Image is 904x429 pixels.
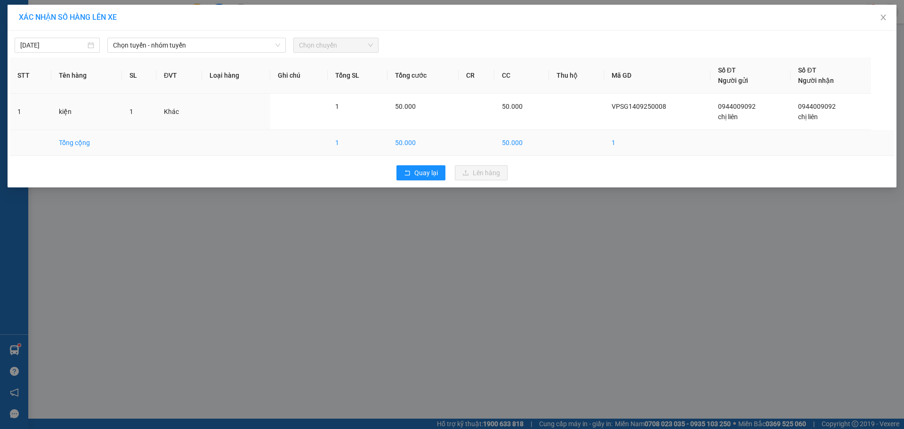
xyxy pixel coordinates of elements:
div: chị liên [110,31,176,42]
span: Gửi: [8,9,23,19]
div: VP [GEOGRAPHIC_DATA] [8,8,104,31]
span: Người nhận [798,77,834,84]
td: 1 [10,94,51,130]
span: Số ĐT [718,66,736,74]
th: Tổng cước [387,57,459,94]
td: Tổng cộng [51,130,121,156]
td: kiện [51,94,121,130]
span: chị liên [798,113,818,121]
th: CR [459,57,494,94]
span: chị liên [718,113,738,121]
th: Loại hàng [202,57,270,94]
th: SL [122,57,156,94]
span: down [275,42,281,48]
span: XÁC NHẬN SỐ HÀNG LÊN XE [19,13,117,22]
th: Ghi chú [270,57,328,94]
button: Close [870,5,896,31]
button: uploadLên hàng [455,165,508,180]
th: CC [494,57,549,94]
div: 0944009092 [110,42,176,55]
th: Mã GD [604,57,710,94]
span: 1 [129,108,133,115]
th: Thu hộ [549,57,604,94]
span: Chọn chuyến [299,38,373,52]
td: 1 [328,130,387,156]
td: 1 [604,130,710,156]
div: chị liên [8,31,104,42]
button: rollbackQuay lại [396,165,445,180]
th: ĐVT [156,57,202,94]
span: rollback [404,170,411,177]
span: Quay lại [414,168,438,178]
div: 50.000 [109,61,177,84]
td: Khác [156,94,202,130]
div: 0944009092 [8,42,104,55]
span: 0944009092 [718,103,756,110]
div: VP Cư Jút [110,8,176,31]
th: Tên hàng [51,57,121,94]
span: Người gửi [718,77,748,84]
span: Chọn tuyến - nhóm tuyến [113,38,280,52]
input: 14/09/2025 [20,40,86,50]
td: 50.000 [494,130,549,156]
th: STT [10,57,51,94]
td: 50.000 [387,130,459,156]
span: Chưa cước : [109,61,129,83]
span: close [880,14,887,21]
th: Tổng SL [328,57,387,94]
span: 50.000 [395,103,416,110]
span: Nhận: [110,9,133,19]
span: 1 [335,103,339,110]
span: 50.000 [502,103,523,110]
span: Số ĐT [798,66,816,74]
span: 0944009092 [798,103,836,110]
span: VPSG1409250008 [612,103,666,110]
